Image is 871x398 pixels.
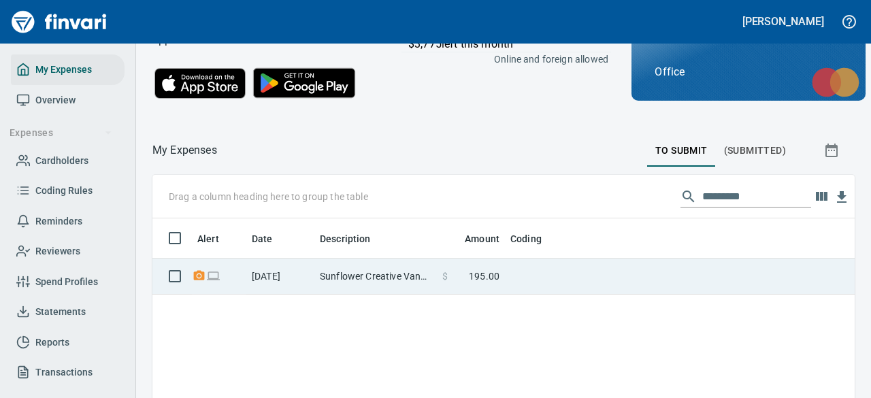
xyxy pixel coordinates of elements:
a: Spend Profiles [11,267,125,297]
h5: [PERSON_NAME] [742,14,824,29]
span: To Submit [655,142,708,159]
span: Amount [465,231,499,247]
span: Receipt Required [192,271,206,280]
a: My Expenses [11,54,125,85]
span: Cardholders [35,152,88,169]
span: Reminders [35,213,82,230]
span: Statements [35,303,86,320]
span: Transactions [35,364,93,381]
a: Reminders [11,206,125,237]
button: Choose columns to display [811,186,832,207]
span: $ [442,269,448,283]
span: Amount [447,231,499,247]
p: $3,775 left this month [408,36,611,52]
a: Reviewers [11,236,125,267]
a: Reports [11,327,125,358]
button: Download Table [832,187,852,208]
span: Coding [510,231,559,247]
a: Cardholders [11,146,125,176]
button: Show transactions within a particular date range [811,134,855,167]
span: Expenses [10,125,112,142]
span: Alert [197,231,219,247]
span: Reports [35,334,69,351]
span: Date [252,231,273,247]
p: Online and foreign allowed [388,52,608,66]
span: Coding Rules [35,182,93,199]
span: Description [320,231,371,247]
span: Overview [35,92,76,109]
a: Statements [11,297,125,327]
span: Alert [197,231,237,247]
span: Coding [510,231,542,247]
img: Finvari [8,5,110,38]
span: 195.00 [469,269,499,283]
td: [DATE] [246,259,314,295]
button: [PERSON_NAME] [739,11,827,32]
span: Online transaction [206,271,220,280]
td: Sunflower Creative Vancouver [GEOGRAPHIC_DATA] [314,259,437,295]
a: Overview [11,85,125,116]
span: (Submitted) [724,142,786,159]
p: Office [655,64,842,80]
span: Spend Profiles [35,273,98,291]
img: Get it on Google Play [246,61,363,105]
span: Date [252,231,291,247]
nav: breadcrumb [152,142,217,159]
a: Coding Rules [11,176,125,206]
span: Reviewers [35,243,80,260]
p: Drag a column heading here to group the table [169,190,368,203]
button: Expenses [4,120,118,146]
a: Transactions [11,357,125,388]
p: My Expenses [152,142,217,159]
span: Description [320,231,389,247]
img: Download on the App Store [154,68,246,99]
span: My Expenses [35,61,92,78]
img: mastercard.svg [805,61,866,104]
